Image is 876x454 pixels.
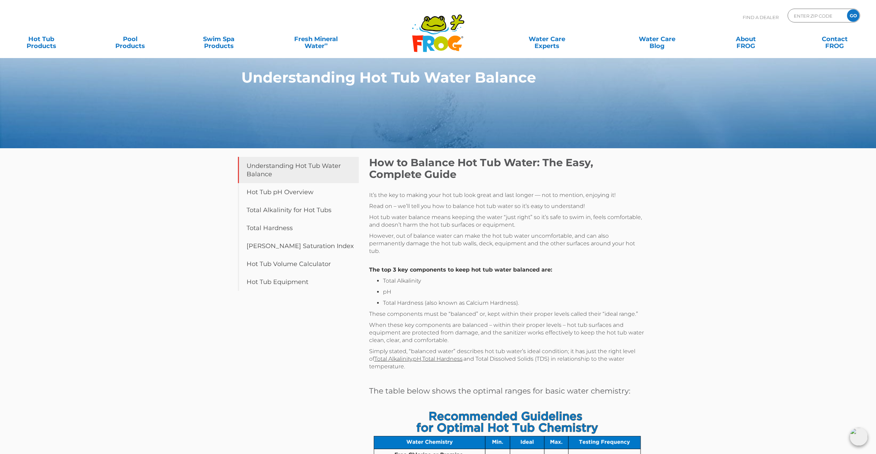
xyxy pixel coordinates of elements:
p: Read on – we’ll tell you how to balance hot tub water so it’s easy to understand! [369,202,645,210]
li: Total Alkalinity [383,277,645,285]
a: Total Alkalinity [374,356,412,362]
h4: The table below shows the optimal ranges for basic water chemistry: [369,385,645,397]
sup: ∞ [325,41,328,47]
a: Hot Tub Volume Calculator [238,255,359,273]
span: , [421,356,422,362]
span: , [412,356,413,362]
a: pH [413,356,421,362]
a: Water CareBlog [623,32,692,46]
h1: How to Balance Hot Tub Water: The Easy, Complete Guide [369,157,645,180]
a: Hot TubProducts [7,32,76,46]
a: Total Hardness [422,356,463,362]
h1: Understanding Hot Tub Water Balance [241,69,604,86]
a: Hot Tub pH Overview [238,183,359,201]
span: When these key components are balanced – within their proper levels – hot tub surfaces and equipm... [369,322,644,343]
span: and Total Dissolved Solids (TDS) in relationship to the water temperature. [369,356,624,370]
a: AboutFROG [711,32,780,46]
strong: The top 3 key components to keep hot tub water balanced are: [369,266,552,273]
p: Hot tub water balance means keeping the water “just right” so it’s safe to swim in, feels comfort... [369,214,645,229]
li: Total Hardness (also known as Calcium Hardness). [383,299,645,307]
a: PoolProducts [96,32,165,46]
a: Water CareExperts [491,32,603,46]
input: Zip Code Form [793,11,840,21]
span: Simply stated, “balanced water” describes hot tub water’s ideal condition; it has just the right ... [369,348,635,362]
p: However, out of balance water can make the hot tub water uncomfortable, and can also permanently ... [369,232,645,255]
p: It’s the key to making your hot tub look great and last longer — not to mention, enjoying it! [369,191,645,199]
p: Find A Dealer [743,9,779,26]
input: GO [847,9,859,22]
span: These components must be “balanced” or, kept within their proper levels called their “ideal range.” [369,311,638,317]
a: [PERSON_NAME] Saturation Index [238,237,359,255]
a: Hot Tub Equipment [238,273,359,291]
a: Swim SpaProducts [184,32,253,46]
img: openIcon [850,428,868,446]
a: Fresh MineralWater∞ [273,32,359,46]
a: Understanding Hot Tub Water Balance [238,157,359,183]
li: pH [383,288,645,296]
a: Total Hardness [238,219,359,237]
a: ContactFROG [800,32,869,46]
a: Total Alkalinity for Hot Tubs [238,201,359,219]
